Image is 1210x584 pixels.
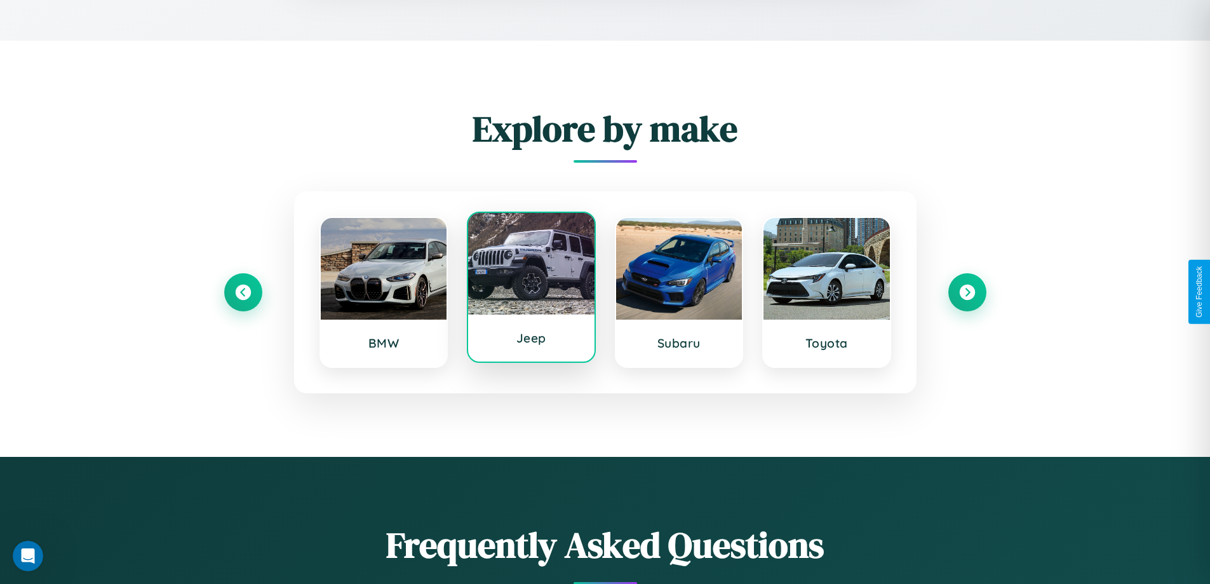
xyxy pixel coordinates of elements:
[1195,266,1204,318] div: Give Feedback
[224,520,986,569] h2: Frequently Asked Questions
[776,336,877,351] h3: Toyota
[13,541,43,571] iframe: Intercom live chat
[333,336,434,351] h3: BMW
[224,104,986,153] h2: Explore by make
[481,330,582,346] h3: Jeep
[629,336,730,351] h3: Subaru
